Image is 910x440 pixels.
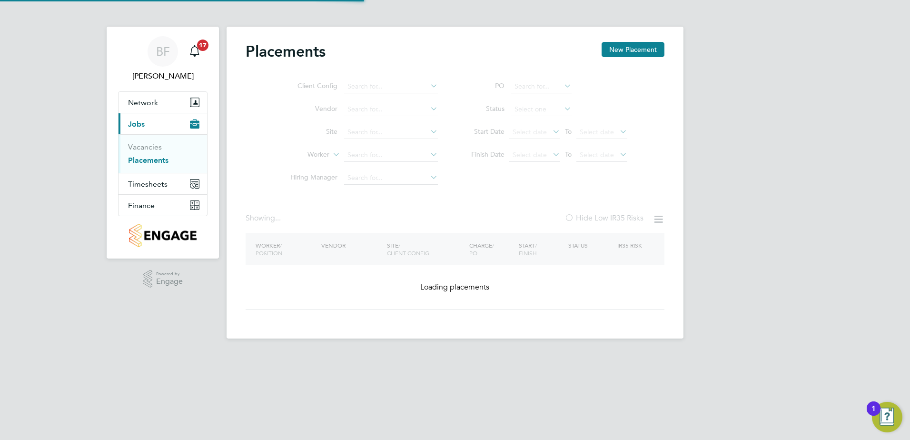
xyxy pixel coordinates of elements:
nav: Main navigation [107,27,219,259]
div: 1 [871,409,876,421]
button: Open Resource Center, 1 new notification [872,402,902,432]
span: Powered by [156,270,183,278]
span: Ben Fraser [118,70,208,82]
h2: Placements [246,42,326,61]
span: BF [156,45,170,58]
a: Placements [128,156,168,165]
button: Timesheets [119,173,207,194]
button: Jobs [119,113,207,134]
a: BF[PERSON_NAME] [118,36,208,82]
span: ... [275,213,281,223]
span: Engage [156,278,183,286]
button: New Placement [602,42,664,57]
button: Network [119,92,207,113]
a: Vacancies [128,142,162,151]
label: Hide Low IR35 Risks [564,213,643,223]
img: countryside-properties-logo-retina.png [129,224,196,247]
a: Go to home page [118,224,208,247]
div: Jobs [119,134,207,173]
span: Network [128,98,158,107]
a: Powered byEngage [143,270,183,288]
span: Jobs [128,120,145,129]
button: Finance [119,195,207,216]
div: Showing [246,213,283,223]
span: Timesheets [128,180,168,189]
a: 17 [185,36,204,67]
span: 17 [197,40,208,51]
span: Finance [128,201,155,210]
